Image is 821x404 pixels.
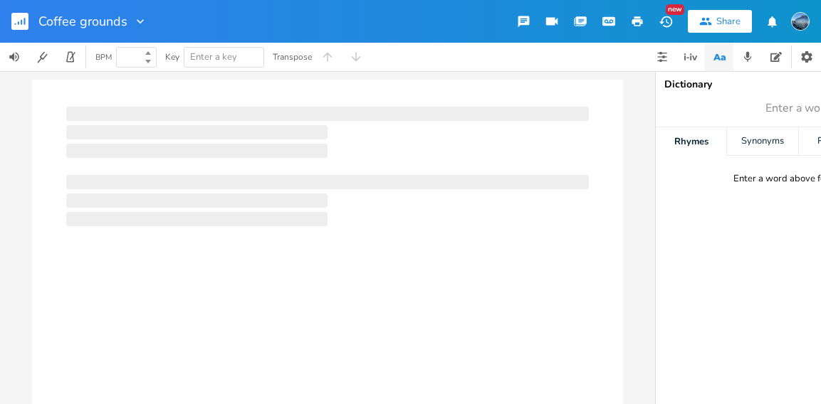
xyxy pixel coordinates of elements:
span: Coffee grounds [38,15,127,28]
div: Synonyms [727,127,798,156]
div: New [666,4,684,15]
div: Share [716,15,741,28]
div: Key [165,53,179,61]
span: Enter a key [190,51,237,63]
img: DJ Flossy [791,12,810,31]
div: BPM [95,53,112,61]
button: Share [688,10,752,33]
div: Transpose [273,53,312,61]
button: New [652,9,680,34]
div: Rhymes [656,127,726,156]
